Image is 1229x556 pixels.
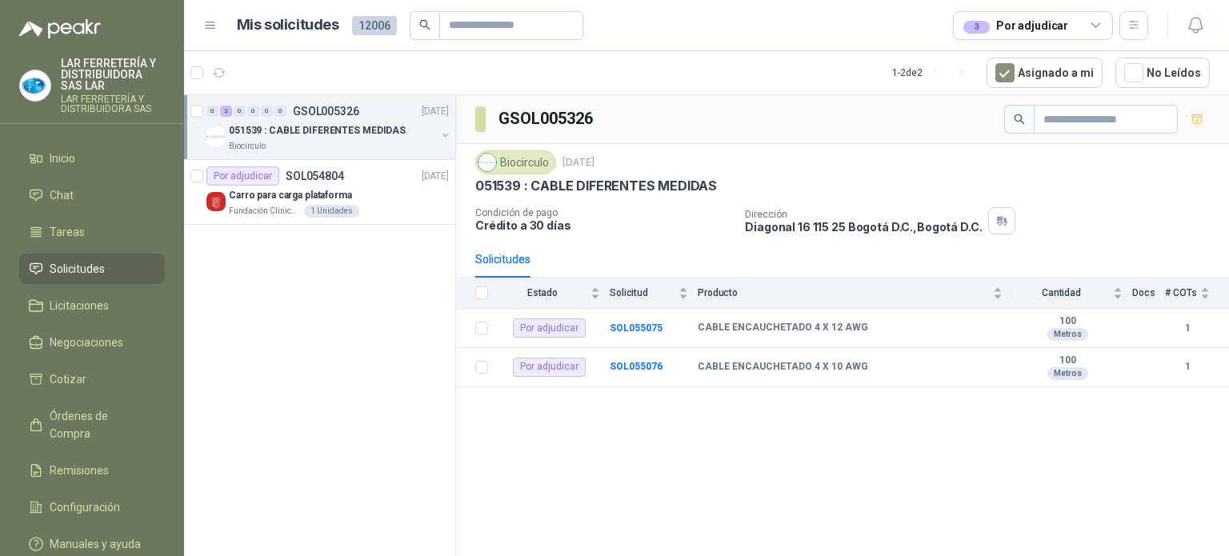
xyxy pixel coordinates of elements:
[304,205,359,218] div: 1 Unidades
[698,287,990,298] span: Producto
[229,123,406,138] p: 051539 : CABLE DIFERENTES MEDIDAS
[1165,278,1229,309] th: # COTs
[1047,328,1088,341] div: Metros
[478,154,496,171] img: Company Logo
[50,334,123,351] span: Negociaciones
[19,364,165,394] a: Cotizar
[19,217,165,247] a: Tareas
[229,140,266,153] p: Biocirculo
[50,260,105,278] span: Solicitudes
[19,180,165,210] a: Chat
[422,169,449,184] p: [DATE]
[1012,315,1123,328] b: 100
[19,254,165,284] a: Solicitudes
[19,327,165,358] a: Negociaciones
[475,207,732,218] p: Condición de pago
[745,209,982,220] p: Dirección
[293,106,359,117] p: GSOL005326
[19,290,165,321] a: Licitaciones
[1047,367,1088,380] div: Metros
[498,278,610,309] th: Estado
[50,297,109,314] span: Licitaciones
[50,370,86,388] span: Cotizar
[698,361,868,374] b: CABLE ENCAUCHETADO 4 X 10 AWG
[498,287,587,298] span: Estado
[419,19,430,30] span: search
[50,498,120,516] span: Configuración
[610,361,663,372] a: SOL055076
[229,188,352,203] p: Carro para carga plataforma
[422,104,449,119] p: [DATE]
[274,106,286,117] div: 0
[261,106,273,117] div: 0
[513,358,586,377] div: Por adjudicar
[987,58,1103,88] button: Asignado a mi
[610,287,675,298] span: Solicitud
[562,155,594,170] p: [DATE]
[50,535,141,553] span: Manuales y ayuda
[610,322,663,334] a: SOL055075
[19,19,101,38] img: Logo peakr
[475,250,530,268] div: Solicitudes
[234,106,246,117] div: 0
[206,127,226,146] img: Company Logo
[50,150,75,167] span: Inicio
[50,186,74,204] span: Chat
[1115,58,1210,88] button: No Leídos
[475,150,556,174] div: Biocirculo
[513,318,586,338] div: Por adjudicar
[61,94,165,114] p: LAR FERRETERÍA Y DISTRIBUIDORA SAS
[247,106,259,117] div: 0
[184,160,455,225] a: Por adjudicarSOL054804[DATE] Company LogoCarro para carga plataformaFundación Clínica Shaio1 Unid...
[745,220,982,234] p: Diagonal 16 115 25 Bogotá D.C. , Bogotá D.C.
[50,407,150,442] span: Órdenes de Compra
[206,102,452,153] a: 0 2 0 0 0 0 GSOL005326[DATE] Company Logo051539 : CABLE DIFERENTES MEDIDASBiocirculo
[352,16,397,35] span: 12006
[50,223,85,241] span: Tareas
[475,178,717,194] p: 051539 : CABLE DIFERENTES MEDIDAS
[963,21,990,34] div: 3
[229,205,301,218] p: Fundación Clínica Shaio
[206,106,218,117] div: 0
[286,170,344,182] p: SOL054804
[1165,321,1210,336] b: 1
[498,106,595,131] h3: GSOL005326
[1012,287,1110,298] span: Cantidad
[19,401,165,449] a: Órdenes de Compra
[1132,278,1165,309] th: Docs
[61,58,165,91] p: LAR FERRETERÍA Y DISTRIBUIDORA SAS LAR
[1014,114,1025,125] span: search
[1165,287,1197,298] span: # COTs
[206,192,226,211] img: Company Logo
[20,70,50,101] img: Company Logo
[1012,354,1123,367] b: 100
[698,322,868,334] b: CABLE ENCAUCHETADO 4 X 12 AWG
[19,143,165,174] a: Inicio
[1012,278,1132,309] th: Cantidad
[19,455,165,486] a: Remisiones
[220,106,232,117] div: 2
[237,14,339,37] h1: Mis solicitudes
[19,492,165,522] a: Configuración
[475,218,732,232] p: Crédito a 30 días
[1165,359,1210,374] b: 1
[963,17,1068,34] div: Por adjudicar
[698,278,1012,309] th: Producto
[50,462,109,479] span: Remisiones
[206,166,279,186] div: Por adjudicar
[892,60,974,86] div: 1 - 2 de 2
[610,278,698,309] th: Solicitud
